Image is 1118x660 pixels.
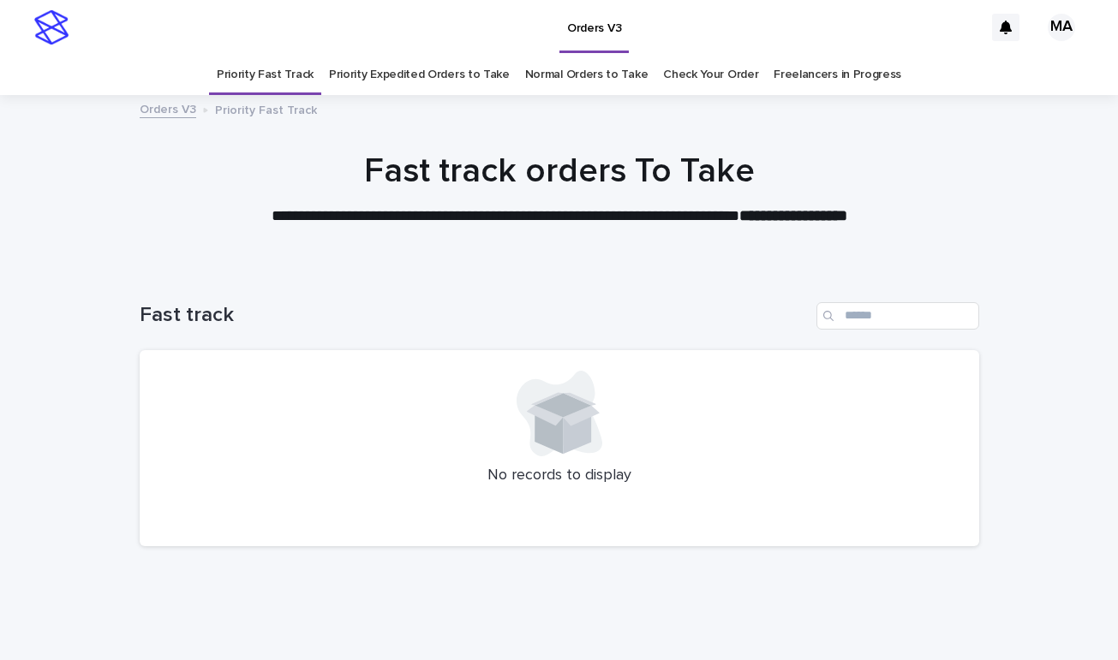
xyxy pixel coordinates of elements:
[217,55,314,95] a: Priority Fast Track
[140,151,979,192] h1: Fast track orders To Take
[525,55,649,95] a: Normal Orders to Take
[160,467,959,485] p: No records to display
[816,302,979,330] input: Search
[329,55,510,95] a: Priority Expedited Orders to Take
[34,10,69,45] img: stacker-logo-s-only.png
[140,303,810,328] h1: Fast track
[140,98,196,118] a: Orders V3
[663,55,758,95] a: Check Your Order
[774,55,901,95] a: Freelancers in Progress
[215,99,317,118] p: Priority Fast Track
[1048,14,1075,41] div: MA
